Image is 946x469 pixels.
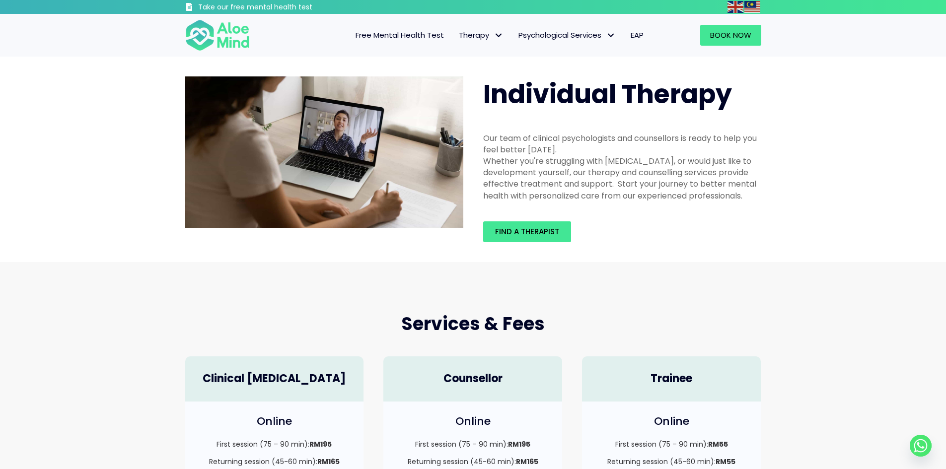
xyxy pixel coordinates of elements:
[309,439,332,449] strong: RM195
[492,28,506,43] span: Therapy: submenu
[195,371,354,387] h4: Clinical [MEDICAL_DATA]
[508,439,530,449] strong: RM195
[198,2,365,12] h3: Take our free mental health test
[317,457,340,467] strong: RM165
[393,457,552,467] p: Returning session (45-60 min):
[483,76,732,112] span: Individual Therapy
[710,30,751,40] span: Book Now
[185,2,365,14] a: Take our free mental health test
[728,1,743,13] img: en
[910,435,932,457] a: Whatsapp
[728,1,744,12] a: English
[516,457,538,467] strong: RM165
[744,1,761,12] a: Malay
[483,221,571,242] a: Find a therapist
[592,439,751,449] p: First session (75 – 90 min):
[623,25,651,46] a: EAP
[604,28,618,43] span: Psychological Services: submenu
[451,25,511,46] a: TherapyTherapy: submenu
[631,30,644,40] span: EAP
[708,439,728,449] strong: RM55
[195,414,354,429] h4: Online
[511,25,623,46] a: Psychological ServicesPsychological Services: submenu
[592,457,751,467] p: Returning session (45-60 min):
[401,311,545,336] span: Services & Fees
[393,439,552,449] p: First session (75 – 90 min):
[185,76,463,228] img: Therapy online individual
[592,371,751,387] h4: Trainee
[495,226,559,237] span: Find a therapist
[195,439,354,449] p: First session (75 – 90 min):
[716,457,735,467] strong: RM55
[356,30,444,40] span: Free Mental Health Test
[185,19,250,52] img: Aloe mind Logo
[483,155,761,201] div: Whether you're struggling with [MEDICAL_DATA], or would just like to development yourself, our th...
[483,133,761,155] div: Our team of clinical psychologists and counsellors is ready to help you feel better [DATE].
[518,30,616,40] span: Psychological Services
[592,414,751,429] h4: Online
[393,414,552,429] h4: Online
[263,25,651,46] nav: Menu
[459,30,504,40] span: Therapy
[195,457,354,467] p: Returning session (45-60 min):
[744,1,760,13] img: ms
[393,371,552,387] h4: Counsellor
[348,25,451,46] a: Free Mental Health Test
[700,25,761,46] a: Book Now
